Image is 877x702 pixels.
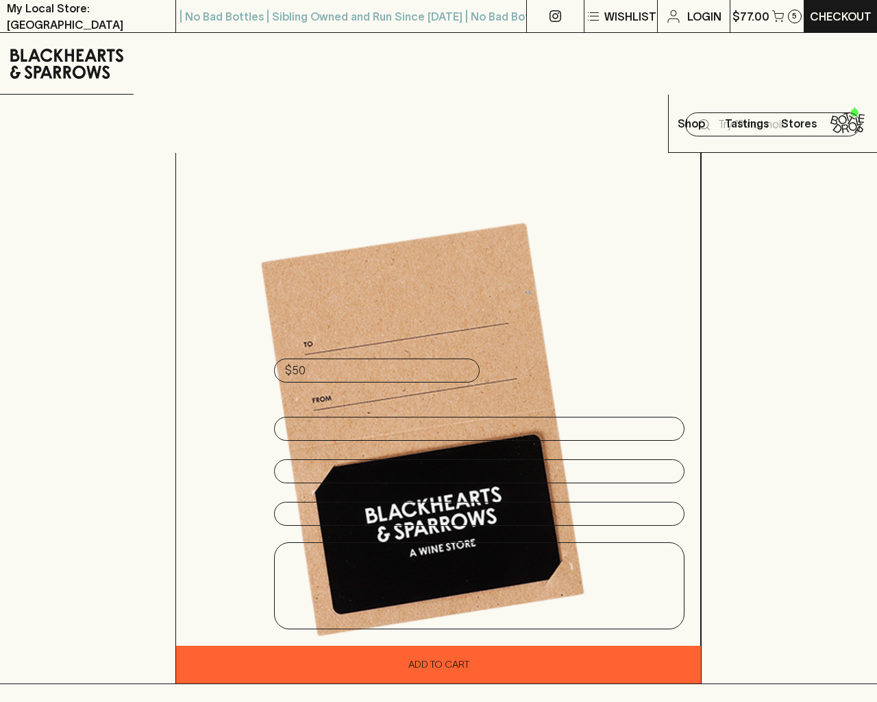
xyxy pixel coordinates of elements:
[792,12,797,20] p: 5
[678,115,705,132] p: Shop
[732,8,769,25] p: $77.00
[669,95,721,152] button: Shop
[721,95,773,152] a: Tastings
[718,114,850,136] input: Try "Pinot noir"
[176,646,701,683] button: Add To Cart
[773,95,825,152] a: Stores
[604,8,656,25] p: Wishlist
[176,153,700,683] img: Blackhearst & Sparrows Gift Cards
[810,8,872,25] p: Checkout
[687,8,721,25] p: Login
